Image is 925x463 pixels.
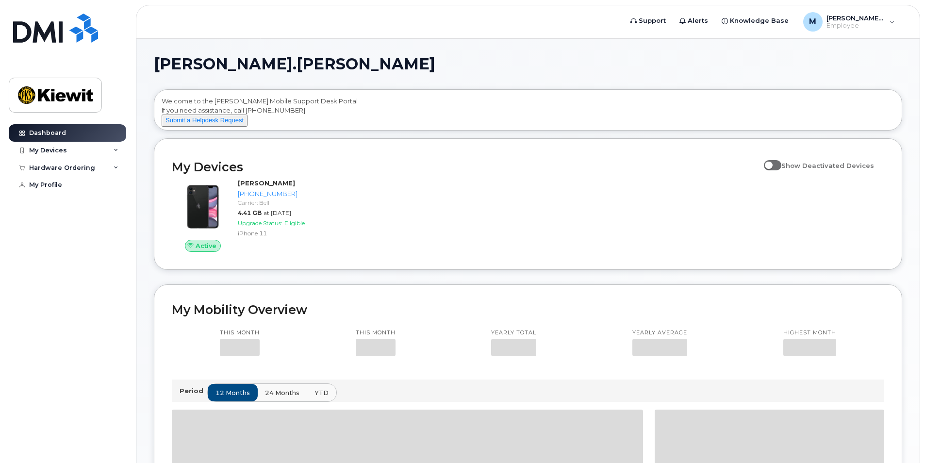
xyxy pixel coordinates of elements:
span: at [DATE] [264,209,291,216]
h2: My Devices [172,160,759,174]
div: [PHONE_NUMBER] [238,189,337,198]
p: Highest month [783,329,836,337]
span: YTD [314,388,329,397]
a: Submit a Helpdesk Request [162,116,248,124]
span: Eligible [284,219,305,227]
p: Period [180,386,207,396]
div: Carrier: Bell [238,198,337,207]
span: 4.41 GB [238,209,262,216]
button: Submit a Helpdesk Request [162,115,248,127]
p: This month [356,329,396,337]
h2: My Mobility Overview [172,302,884,317]
p: Yearly average [632,329,687,337]
strong: [PERSON_NAME] [238,179,295,187]
div: Welcome to the [PERSON_NAME] Mobile Support Desk Portal If you need assistance, call [PHONE_NUMBER]. [162,97,894,127]
span: Active [196,241,216,250]
div: iPhone 11 [238,229,337,237]
p: Yearly total [491,329,536,337]
input: Show Deactivated Devices [764,156,772,164]
span: 24 months [265,388,299,397]
img: iPhone_11.jpg [180,183,226,230]
a: Active[PERSON_NAME][PHONE_NUMBER]Carrier: Bell4.41 GBat [DATE]Upgrade Status:EligibleiPhone 11 [172,179,341,252]
span: [PERSON_NAME].[PERSON_NAME] [154,57,435,71]
span: Show Deactivated Devices [781,162,874,169]
p: This month [220,329,260,337]
span: Upgrade Status: [238,219,282,227]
